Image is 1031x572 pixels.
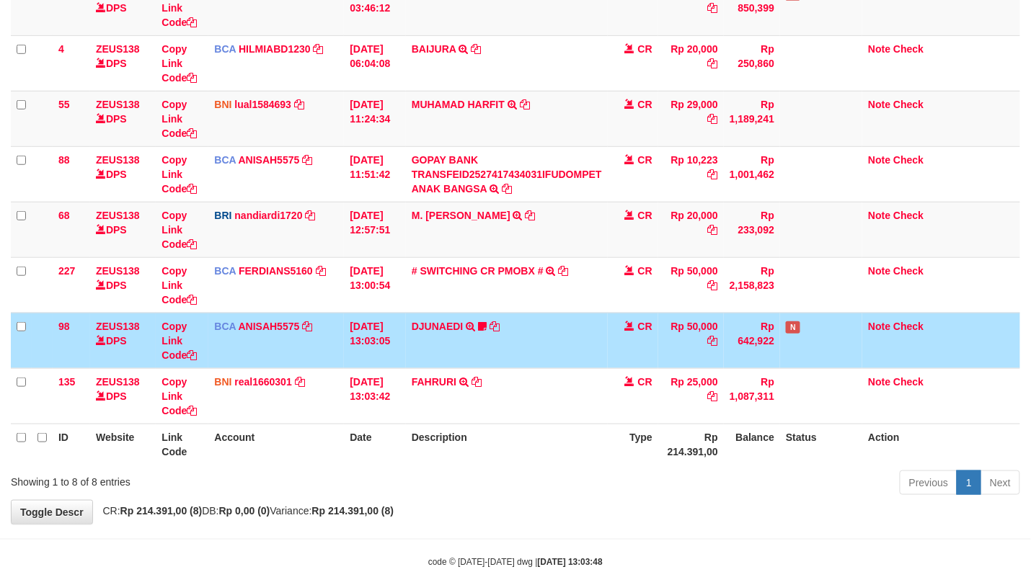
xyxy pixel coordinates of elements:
[412,154,602,195] a: GOPAY BANK TRANSFEID2527417434031IFUDOMPET ANAK BANGSA
[161,265,197,305] a: Copy Link Code
[724,368,780,424] td: Rp 1,087,311
[306,210,316,221] a: Copy nandiardi1720 to clipboard
[214,43,236,55] span: BCA
[893,321,924,332] a: Check
[502,183,512,195] a: Copy GOPAY BANK TRANSFEID2527417434031IFUDOMPET ANAK BANGSA to clipboard
[239,265,313,277] a: FERDIANS5160
[868,99,890,110] a: Note
[724,257,780,313] td: Rp 2,158,823
[161,154,197,195] a: Copy Link Code
[11,469,419,489] div: Showing 1 to 8 of 8 entries
[90,146,156,202] td: DPS
[96,99,140,110] a: ZEUS138
[868,210,890,221] a: Note
[658,368,724,424] td: Rp 25,000
[239,321,300,332] a: ANISAH5575
[868,43,890,55] a: Note
[239,154,300,166] a: ANISAH5575
[638,154,652,166] span: CR
[658,91,724,146] td: Rp 29,000
[161,99,197,139] a: Copy Link Code
[708,390,718,402] a: Copy Rp 25,000 to clipboard
[219,505,270,517] strong: Rp 0,00 (0)
[868,321,890,332] a: Note
[708,169,718,180] a: Copy Rp 10,223 to clipboard
[412,376,456,388] a: FAHRURI
[893,265,924,277] a: Check
[893,43,924,55] a: Check
[786,321,800,334] span: Has Note
[90,313,156,368] td: DPS
[214,376,231,388] span: BNI
[708,335,718,347] a: Copy Rp 50,000 to clipboard
[658,424,724,465] th: Rp 214.391,00
[161,43,197,84] a: Copy Link Code
[638,265,652,277] span: CR
[214,99,231,110] span: BNI
[428,557,603,567] small: code © [DATE]-[DATE] dwg |
[96,321,140,332] a: ZEUS138
[234,210,302,221] a: nandiardi1720
[294,99,304,110] a: Copy lual1584693 to clipboard
[658,146,724,202] td: Rp 10,223
[412,99,505,110] a: MUHAMAD HARFIT
[344,146,406,202] td: [DATE] 11:51:42
[862,424,1020,465] th: Action
[120,505,203,517] strong: Rp 214.391,00 (8)
[724,91,780,146] td: Rp 1,189,241
[981,470,1020,495] a: Next
[868,154,890,166] a: Note
[214,154,236,166] span: BCA
[214,321,236,332] span: BCA
[234,376,291,388] a: real1660301
[658,202,724,257] td: Rp 20,000
[893,376,924,388] a: Check
[412,210,510,221] a: M. [PERSON_NAME]
[234,99,291,110] a: lual1584693
[96,376,140,388] a: ZEUS138
[638,376,652,388] span: CR
[90,35,156,91] td: DPS
[344,368,406,424] td: [DATE] 13:03:42
[724,202,780,257] td: Rp 233,092
[344,202,406,257] td: [DATE] 12:57:51
[58,265,75,277] span: 227
[239,43,311,55] a: HILMIABD1230
[868,376,890,388] a: Note
[344,313,406,368] td: [DATE] 13:03:05
[724,146,780,202] td: Rp 1,001,462
[638,210,652,221] span: CR
[658,35,724,91] td: Rp 20,000
[724,313,780,368] td: Rp 642,922
[295,376,305,388] a: Copy real1660301 to clipboard
[58,99,70,110] span: 55
[900,470,957,495] a: Previous
[526,210,536,221] a: Copy M. FAIZ ALFIN to clipboard
[538,557,603,567] strong: [DATE] 13:03:48
[58,376,75,388] span: 135
[302,321,312,332] a: Copy ANISAH5575 to clipboard
[708,113,718,125] a: Copy Rp 29,000 to clipboard
[58,210,70,221] span: 68
[96,505,394,517] span: CR: DB: Variance:
[412,265,544,277] a: # SWITCHING CR PMOBX #
[658,257,724,313] td: Rp 50,000
[58,154,70,166] span: 88
[316,265,326,277] a: Copy FERDIANS5160 to clipboard
[161,210,197,250] a: Copy Link Code
[893,99,924,110] a: Check
[658,313,724,368] td: Rp 50,000
[638,99,652,110] span: CR
[214,210,231,221] span: BRI
[638,43,652,55] span: CR
[58,321,70,332] span: 98
[161,321,197,361] a: Copy Link Code
[214,265,236,277] span: BCA
[11,500,93,524] a: Toggle Descr
[412,43,456,55] a: BAIJURA
[344,91,406,146] td: [DATE] 11:24:34
[96,154,140,166] a: ZEUS138
[161,376,197,416] a: Copy Link Code
[520,99,530,110] a: Copy MUHAMAD HARFIT to clipboard
[314,43,324,55] a: Copy HILMIABD1230 to clipboard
